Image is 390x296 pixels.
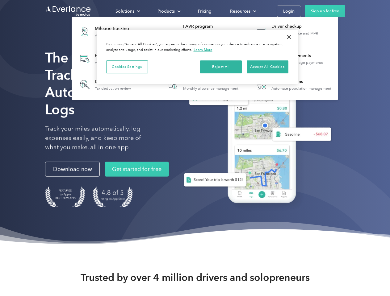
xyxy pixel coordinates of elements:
nav: Products [72,17,338,100]
div: Pricing [198,7,212,15]
img: Everlance, mileage tracker app, expense tracking app [174,59,336,212]
div: Products [151,6,186,17]
div: Deduction finder [95,79,131,85]
div: Tax deduction review [95,86,131,91]
div: Automatic mileage logs [95,33,135,38]
div: Login [283,7,295,15]
p: Track your miles automatically, log expenses easily, and keep more of what you make, all in one app [45,124,155,152]
a: HR IntegrationsAutomate population management [251,75,334,95]
div: Resources [230,7,250,15]
a: More information about your privacy, opens in a new tab [194,47,212,52]
img: 4.9 out of 5 stars on the app store [93,187,133,207]
div: Solutions [115,7,134,15]
a: Login [277,6,301,17]
a: Accountable planMonthly allowance management [163,75,241,95]
div: Expense tracking [95,53,139,59]
a: Get started for free [105,162,169,177]
div: Monthly allowance management [183,86,238,91]
div: Resources [224,6,261,17]
button: Cookies Settings [106,60,148,73]
img: Badge for Featured by Apple Best New Apps [45,187,85,207]
a: FAVR programFixed & Variable Rate reimbursement design & management [163,20,247,43]
a: Deduction finderTax deduction review [75,75,134,95]
button: Close [282,30,296,44]
button: Reject All [200,60,242,73]
a: Driver checkupLicense, insurance and MVR verification [251,20,335,43]
div: Mileage tracking [95,26,135,32]
button: Accept All Cookies [247,60,288,73]
div: By clicking “Accept All Cookies”, you agree to the storing of cookies on your device to enhance s... [106,42,288,53]
div: Automatic transaction logs [95,60,139,65]
a: Go to homepage [45,5,91,17]
div: Privacy [97,30,298,84]
a: Mileage trackingAutomatic mileage logs [75,20,138,43]
a: Sign up for free [305,5,345,17]
div: License, insurance and MVR verification [271,31,335,40]
a: Pricing [192,6,218,17]
div: HR Integrations [271,79,331,85]
strong: Trusted by over 4 million drivers and solopreneurs [81,271,310,284]
div: Driver checkup [271,23,335,30]
div: Products [157,7,175,15]
a: Download now [45,162,100,177]
div: Solutions [109,6,145,17]
div: Cookie banner [97,30,298,84]
a: Expense trackingAutomatic transaction logs [75,47,142,70]
div: FAVR program [183,23,246,30]
div: Automate population management [271,86,331,91]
